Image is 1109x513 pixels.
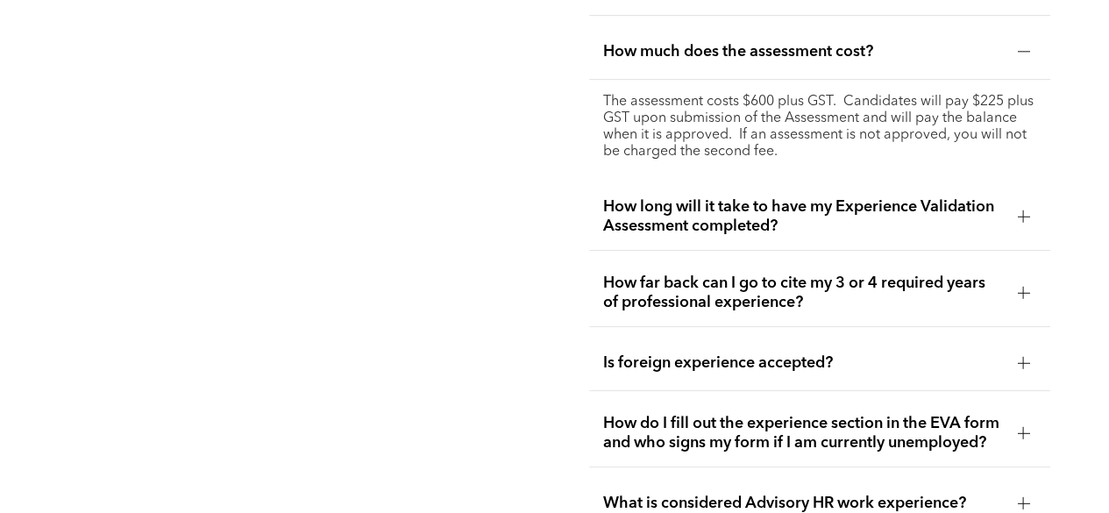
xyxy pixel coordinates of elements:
span: How much does the assessment cost? [603,42,1004,61]
span: Is foreign experience accepted? [603,353,1004,373]
p: The assessment costs $600 plus GST. Candidates will pay $225 plus GST upon submission of the Asse... [603,94,1037,160]
span: How far back can I go to cite my 3 or 4 required years of professional experience? [603,274,1004,312]
span: How do I fill out the experience section in the EVA form and who signs my form if I am currently ... [603,414,1004,452]
span: How long will it take to have my Experience Validation Assessment completed? [603,197,1004,236]
span: What is considered Advisory HR work experience? [603,494,1004,513]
